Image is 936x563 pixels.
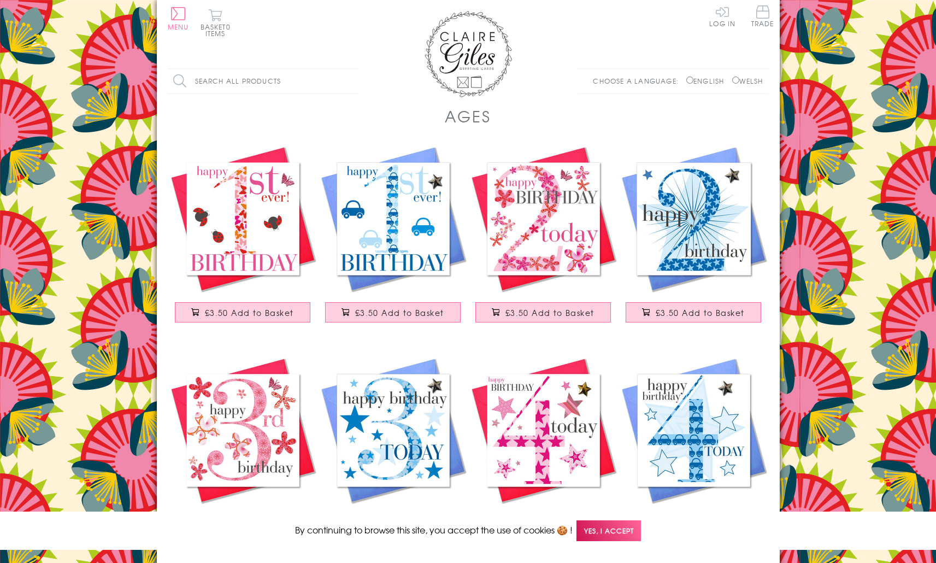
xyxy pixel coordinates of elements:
span: Menu [168,22,189,32]
a: Birthday Card, Age 1 Blue Boy, 1st Birthday, Embellished with a padded star £3.50 Add to Basket [318,144,468,333]
h1: AGES [445,105,491,127]
img: Birthday Card, Age 4 Boy Blue, Embellished with a padded star [619,355,769,506]
button: £3.50 Add to Basket [325,302,461,322]
a: Birthday Card, Age 4 Girl, Pink, Embellished with a padded star £3.50 Add to Basket [468,355,619,545]
a: Birthday Card, Age 3 Boy, Happy 3rd Birthday, Embellished with a padded star £3.50 Add to Basket [318,355,468,545]
span: 0 items [205,22,231,38]
a: Birthday Card, Age 1 Girl Pink 1st Birthday, Embellished with a fabric butterfly £3.50 Add to Basket [168,144,318,333]
input: Search all products [168,69,359,93]
button: Menu [168,7,189,30]
span: £3.50 Add to Basket [656,307,745,318]
label: Welsh [732,76,763,86]
img: Birthday Card, Boy Blue, Happy 2nd Birthday, Embellished with a padded star [619,144,769,294]
a: Birthday Card, Age 3 Girl Pink, Embellished with a fabric butterfly £3.50 Add to Basket [168,355,318,545]
button: £3.50 Add to Basket [175,302,310,322]
img: Birthday Card, Age 1 Blue Boy, 1st Birthday, Embellished with a padded star [318,144,468,294]
button: £3.50 Add to Basket [475,302,611,322]
span: £3.50 Add to Basket [205,307,294,318]
img: Birthday Card, Age 3 Boy, Happy 3rd Birthday, Embellished with a padded star [318,355,468,506]
span: Yes, I accept [576,520,641,542]
input: Search [348,69,359,93]
a: Birthday Card, Age 2 Girl Pink 2nd Birthday, Embellished with a fabric butterfly £3.50 Add to Basket [468,144,619,333]
p: Choose a language: [593,76,684,86]
a: Birthday Card, Boy Blue, Happy 2nd Birthday, Embellished with a padded star £3.50 Add to Basket [619,144,769,333]
a: Log In [709,5,735,27]
img: Claire Giles Greetings Cards [425,11,512,97]
img: Birthday Card, Age 4 Girl, Pink, Embellished with a padded star [468,355,619,506]
span: £3.50 Add to Basket [355,307,444,318]
img: Birthday Card, Age 1 Girl Pink 1st Birthday, Embellished with a fabric butterfly [168,144,318,294]
a: Birthday Card, Age 4 Boy Blue, Embellished with a padded star £3.50 Add to Basket [619,355,769,545]
button: Basket0 items [201,9,231,37]
span: £3.50 Add to Basket [505,307,594,318]
a: Trade [751,5,774,29]
img: Birthday Card, Age 3 Girl Pink, Embellished with a fabric butterfly [168,355,318,506]
label: English [686,76,729,86]
input: Welsh [732,77,739,84]
img: Birthday Card, Age 2 Girl Pink 2nd Birthday, Embellished with a fabric butterfly [468,144,619,294]
input: English [686,77,693,84]
button: £3.50 Add to Basket [626,302,761,322]
span: Trade [751,5,774,27]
